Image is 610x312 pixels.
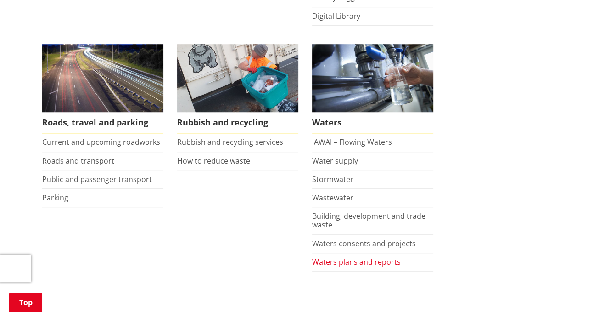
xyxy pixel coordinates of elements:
[312,156,358,166] a: Water supply
[312,44,433,134] a: Waters
[312,112,433,133] span: Waters
[177,156,250,166] a: How to reduce waste
[312,211,425,230] a: Building, development and trade waste
[42,137,160,147] a: Current and upcoming roadworks
[312,257,401,267] a: Waters plans and reports
[312,193,353,203] a: Wastewater
[177,44,298,113] img: Rubbish and recycling
[312,11,360,21] a: Digital Library
[312,174,353,184] a: Stormwater
[177,112,298,133] span: Rubbish and recycling
[42,112,163,133] span: Roads, travel and parking
[42,156,114,166] a: Roads and transport
[9,293,42,312] a: Top
[42,193,68,203] a: Parking
[177,44,298,134] a: Rubbish and recycling
[568,273,601,306] iframe: Messenger Launcher
[312,238,416,249] a: Waters consents and projects
[42,44,163,134] a: Roads, travel and parking Roads, travel and parking
[177,137,283,147] a: Rubbish and recycling services
[42,174,152,184] a: Public and passenger transport
[42,44,163,113] img: Roads, travel and parking
[312,137,392,147] a: IAWAI – Flowing Waters
[312,44,433,113] img: Water treatment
